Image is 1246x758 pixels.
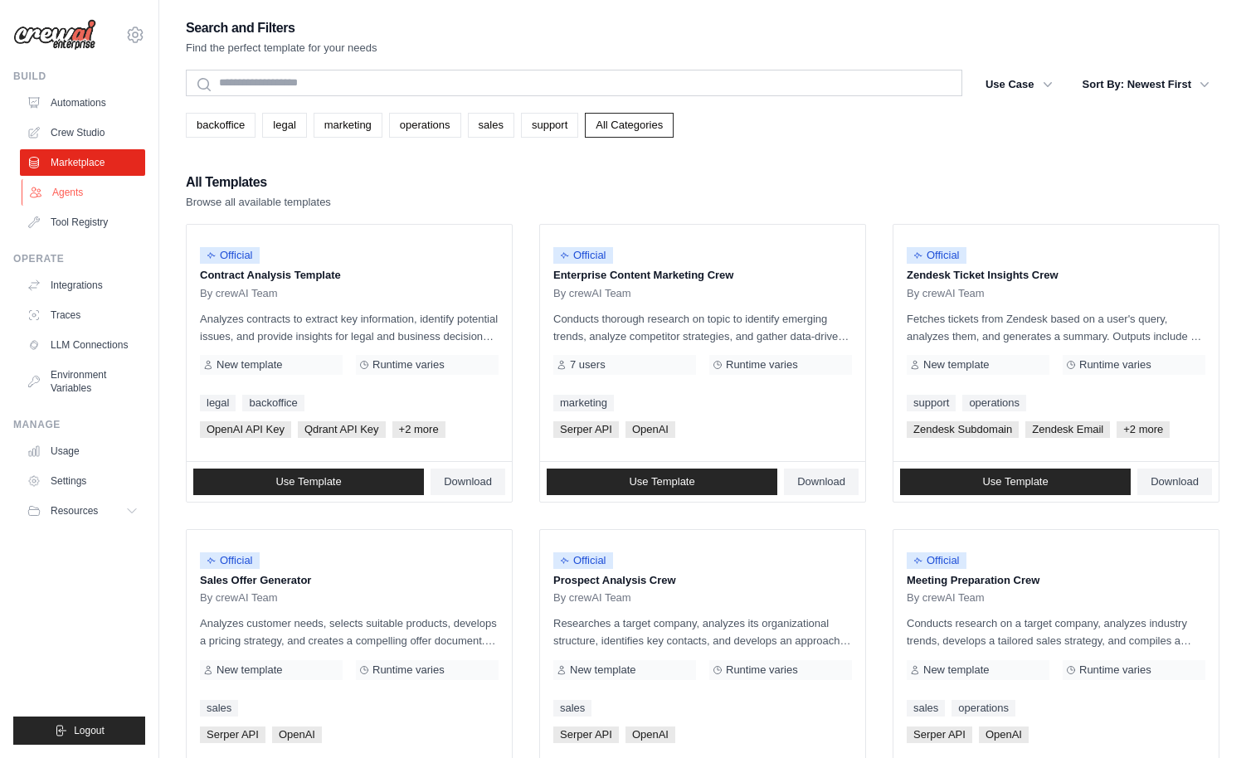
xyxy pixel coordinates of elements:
span: Serper API [553,726,619,743]
span: Serper API [553,421,619,438]
span: Official [200,552,260,569]
span: Official [907,247,966,264]
span: Zendesk Email [1025,421,1110,438]
a: Download [784,469,859,495]
span: New template [923,358,989,372]
p: Conducts thorough research on topic to identify emerging trends, analyze competitor strategies, a... [553,310,852,345]
a: backoffice [186,113,256,138]
a: Environment Variables [20,362,145,401]
a: Download [1137,469,1212,495]
span: Zendesk Subdomain [907,421,1019,438]
span: Runtime varies [726,358,798,372]
a: backoffice [242,395,304,411]
span: Use Template [275,475,341,488]
a: operations [962,395,1026,411]
span: Runtime varies [1079,663,1151,677]
button: Use Case [976,70,1063,100]
a: support [907,395,956,411]
a: Use Template [547,469,777,495]
span: Use Template [629,475,694,488]
span: Runtime varies [372,663,445,677]
span: Runtime varies [1079,358,1151,372]
p: Analyzes contracts to extract key information, identify potential issues, and provide insights fo... [200,310,499,345]
span: Qdrant API Key [298,421,386,438]
span: Use Template [982,475,1048,488]
a: operations [952,700,1015,717]
button: Sort By: Newest First [1073,70,1219,100]
span: By crewAI Team [553,287,631,300]
p: Analyzes customer needs, selects suitable products, develops a pricing strategy, and creates a co... [200,615,499,649]
span: New template [217,663,282,677]
a: sales [907,700,945,717]
a: All Categories [585,113,674,138]
span: +2 more [392,421,445,438]
span: Official [907,552,966,569]
p: Zendesk Ticket Insights Crew [907,267,1205,284]
p: Meeting Preparation Crew [907,572,1205,589]
span: Download [797,475,845,488]
a: Integrations [20,272,145,299]
img: Logo [13,19,96,51]
span: Runtime varies [726,663,798,677]
p: Fetches tickets from Zendesk based on a user's query, analyzes them, and generates a summary. Out... [907,310,1205,345]
div: Operate [13,252,145,265]
p: Prospect Analysis Crew [553,572,852,589]
a: marketing [314,113,382,138]
span: Official [553,247,613,264]
span: New template [570,663,635,677]
span: By crewAI Team [907,591,985,605]
p: Enterprise Content Marketing Crew [553,267,852,284]
a: LLM Connections [20,332,145,358]
span: New template [923,663,989,677]
span: By crewAI Team [200,591,278,605]
span: +2 more [1117,421,1170,438]
div: Manage [13,418,145,431]
a: Use Template [193,469,424,495]
span: Resources [51,504,98,517]
span: Download [1151,475,1199,488]
p: Find the perfect template for your needs [186,40,377,56]
span: OpenAI [625,421,675,438]
a: legal [262,113,306,138]
span: OpenAI [272,726,322,743]
span: Runtime varies [372,358,445,372]
a: Download [431,469,505,495]
h2: All Templates [186,171,331,194]
a: Usage [20,438,145,464]
div: Build [13,70,145,83]
a: legal [200,395,236,411]
p: Browse all available templates [186,194,331,211]
span: OpenAI [979,726,1029,743]
span: Serper API [200,726,265,743]
button: Resources [20,498,145,524]
span: By crewAI Team [907,287,985,300]
span: New template [217,358,282,372]
a: marketing [553,395,614,411]
a: Agents [22,179,147,206]
p: Contract Analysis Template [200,267,499,284]
h2: Search and Filters [186,17,377,40]
span: Download [444,475,492,488]
p: Sales Offer Generator [200,572,499,589]
span: Logout [74,724,105,737]
a: support [521,113,578,138]
span: Official [200,247,260,264]
a: operations [389,113,461,138]
p: Researches a target company, analyzes its organizational structure, identifies key contacts, and ... [553,615,852,649]
a: sales [200,700,238,717]
a: Use Template [900,469,1131,495]
span: By crewAI Team [200,287,278,300]
span: OpenAI API Key [200,421,291,438]
a: Crew Studio [20,119,145,146]
a: Settings [20,468,145,494]
button: Logout [13,717,145,745]
a: sales [468,113,514,138]
a: Automations [20,90,145,116]
span: By crewAI Team [553,591,631,605]
span: OpenAI [625,726,675,743]
span: 7 users [570,358,606,372]
p: Conducts research on a target company, analyzes industry trends, develops a tailored sales strate... [907,615,1205,649]
a: Traces [20,302,145,328]
a: Tool Registry [20,209,145,236]
span: Serper API [907,726,972,743]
